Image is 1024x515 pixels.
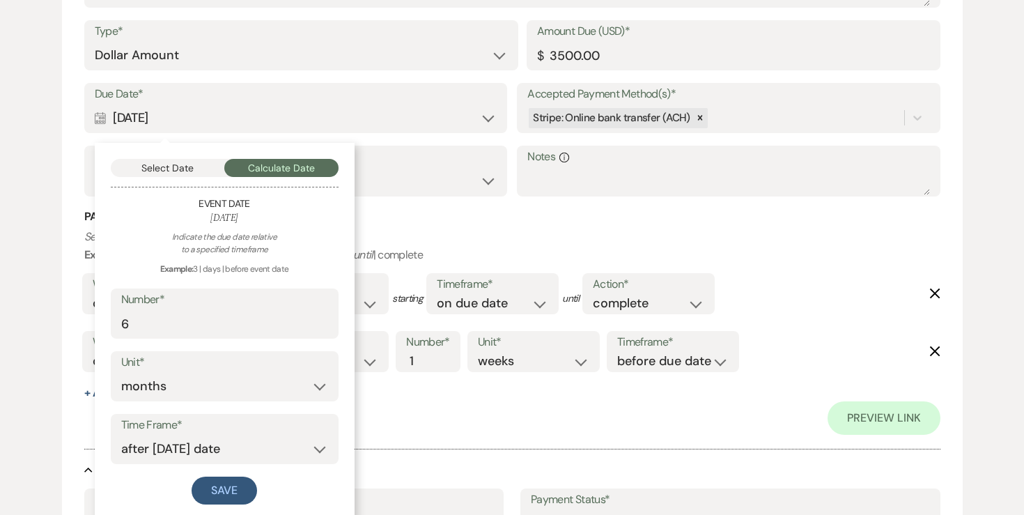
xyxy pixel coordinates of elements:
[95,22,509,42] label: Type*
[95,84,497,105] label: Due Date*
[121,415,328,436] label: Time Frame*
[84,387,222,399] button: + AddAnotherReminder
[353,247,373,262] i: until
[533,111,690,125] span: Stripe: Online bank transfer (ACH)
[95,105,497,132] div: [DATE]
[111,197,339,211] h5: Event Date
[562,291,579,306] span: until
[111,211,339,225] h6: [DATE]
[593,275,704,295] label: Action*
[192,477,257,505] button: Save
[478,332,589,353] label: Unit*
[392,291,423,306] span: starting
[617,332,729,353] label: Timeframe*
[224,159,339,177] button: Calculate Date
[121,353,328,373] label: Unit*
[84,463,169,477] button: Payment #3
[111,231,339,256] div: Indicate the due date relative to a specified timeframe
[93,275,240,295] label: Who would you like to remind?*
[527,84,929,105] label: Accepted Payment Method(s)*
[121,290,328,310] label: Number*
[531,490,930,510] label: Payment Status*
[84,228,940,263] p: : weekly | | 2 | months | before event date | | complete
[93,332,240,353] label: Who would you like to remind?*
[84,247,127,262] b: Example
[527,147,929,167] label: Notes
[537,22,930,42] label: Amount Due (USD)*
[111,263,339,275] div: 3 | days | before event date
[406,332,450,353] label: Number*
[111,159,225,177] button: Select Date
[84,229,208,244] i: Set reminders for this task.
[437,275,548,295] label: Timeframe*
[537,47,543,66] div: $
[84,209,940,224] h3: Payment Reminder
[828,401,940,435] a: Preview Link
[160,263,194,275] strong: Example:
